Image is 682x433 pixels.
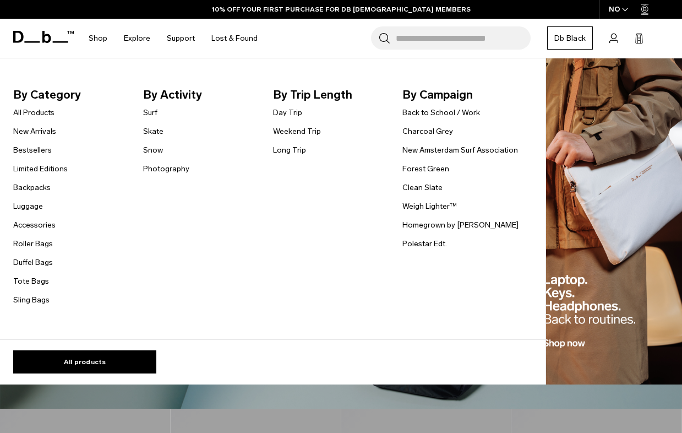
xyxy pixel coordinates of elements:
a: Day Trip [273,107,302,118]
a: Luggage [13,201,43,212]
a: 10% OFF YOUR FIRST PURCHASE FOR DB [DEMOGRAPHIC_DATA] MEMBERS [212,4,471,14]
a: Photography [143,163,189,175]
a: New Arrivals [13,126,56,137]
a: Limited Editions [13,163,68,175]
span: By Trip Length [273,86,397,104]
a: Long Trip [273,144,306,156]
a: Lost & Found [211,19,258,58]
a: Forest Green [402,163,449,175]
a: Support [167,19,195,58]
a: Charcoal Grey [402,126,453,137]
a: All Products [13,107,54,118]
a: New Amsterdam Surf Association [402,144,518,156]
a: Roller Bags [13,238,53,250]
span: By Category [13,86,138,104]
a: Duffel Bags [13,257,53,268]
a: Surf [143,107,157,118]
img: Db [546,58,682,385]
a: Weigh Lighter™ [402,201,457,212]
a: Db Black [547,26,593,50]
a: Homegrown by [PERSON_NAME] [402,219,519,231]
a: All products [13,350,156,374]
a: Weekend Trip [273,126,321,137]
a: Accessories [13,219,56,231]
a: Polestar Edt. [402,238,447,250]
span: By Activity [143,86,268,104]
a: Snow [143,144,163,156]
a: Shop [89,19,107,58]
a: Clean Slate [402,182,443,193]
a: Back to School / Work [402,107,480,118]
span: By Campaign [402,86,527,104]
a: Explore [124,19,150,58]
nav: Main Navigation [80,19,266,58]
a: Tote Bags [13,275,49,287]
a: Backpacks [13,182,51,193]
a: Sling Bags [13,294,50,306]
a: Bestsellers [13,144,52,156]
a: Skate [143,126,163,137]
